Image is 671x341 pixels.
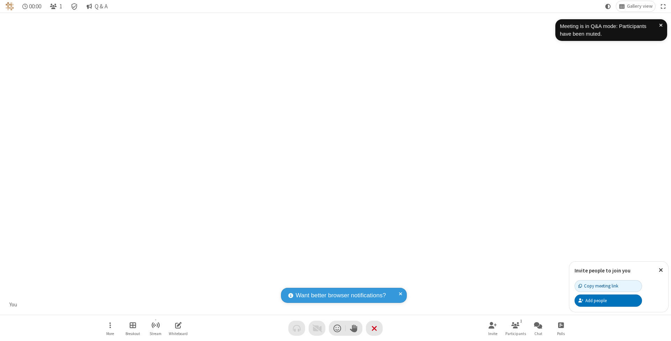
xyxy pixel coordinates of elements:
span: Stream [150,332,161,336]
button: Open menu [100,318,121,338]
span: Whiteboard [169,332,188,336]
div: Timer [20,1,44,12]
span: Gallery view [627,3,652,9]
img: QA Selenium DO NOT DELETE OR CHANGE [6,2,14,10]
button: Using system theme [603,1,614,12]
label: Invite people to join you [575,267,630,274]
button: Open participant list [47,1,65,12]
button: Audio problem - check your Internet connection or call by phone [288,321,305,336]
span: Invite [488,332,497,336]
div: Copy meeting link [578,283,618,289]
div: Meeting is in Q&A mode: Participants have been muted. [560,22,659,38]
button: Open participant list [505,318,526,338]
button: Change layout [616,1,655,12]
button: Start streaming [145,318,166,338]
span: 1 [59,3,62,10]
span: Q & A [95,3,108,10]
button: Fullscreen [658,1,669,12]
span: Polls [557,332,565,336]
div: You [7,301,20,309]
span: Chat [534,332,542,336]
button: Open poll [550,318,571,338]
button: Open shared whiteboard [168,318,189,338]
button: Manage Breakout Rooms [122,318,143,338]
button: End or leave meeting [366,321,383,336]
div: 1 [518,318,524,324]
button: Close popover [654,262,668,279]
button: Invite participants (⌘+Shift+I) [482,318,503,338]
span: 00:00 [29,3,41,10]
button: Q & A [84,1,110,12]
div: Meeting details Encryption enabled [68,1,81,12]
span: Want better browser notifications? [296,291,386,300]
button: Raise hand [346,321,362,336]
button: Video [309,321,325,336]
button: Open chat [528,318,549,338]
span: More [106,332,114,336]
button: Copy meeting link [575,280,642,292]
span: Participants [505,332,526,336]
button: Add people [575,294,642,306]
button: Send a reaction [329,321,346,336]
span: Breakout [125,332,140,336]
